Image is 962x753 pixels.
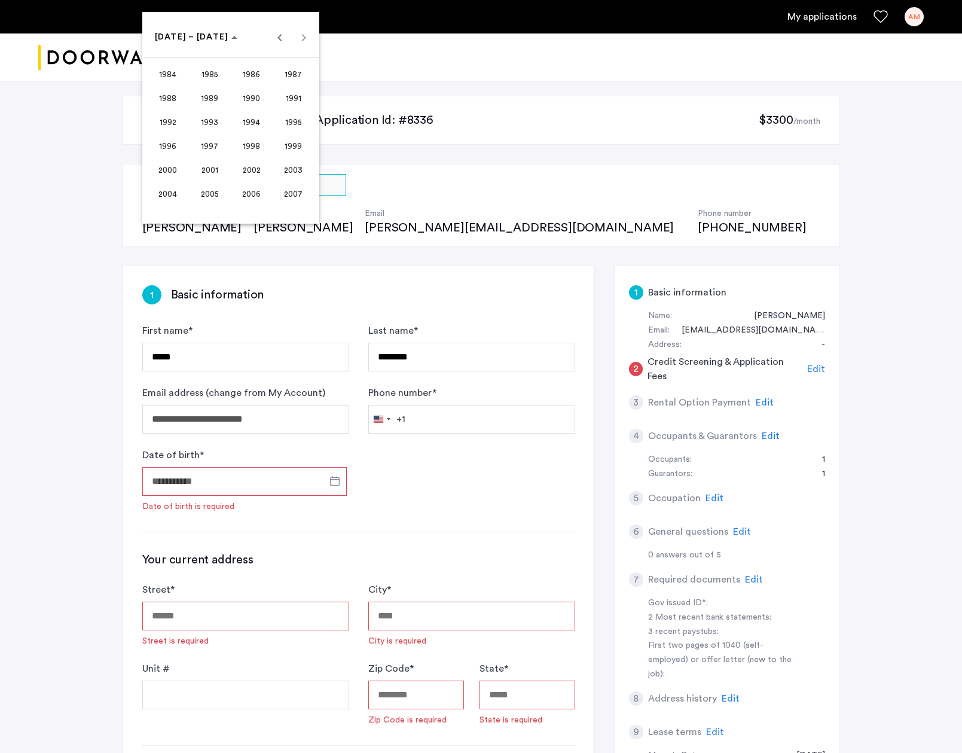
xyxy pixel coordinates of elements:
[274,87,312,109] span: 1991
[191,111,228,133] span: 1993
[231,86,273,110] button: 1990
[149,135,187,157] span: 1996
[191,63,228,85] span: 1985
[189,110,231,134] button: 1993
[274,159,312,181] span: 2003
[268,25,292,49] button: Previous 24 years
[147,158,189,182] button: 2000
[191,135,228,157] span: 1997
[191,183,228,205] span: 2005
[149,159,187,181] span: 2000
[147,62,189,86] button: 1984
[231,134,273,158] button: 1998
[189,134,231,158] button: 1997
[233,63,270,85] span: 1986
[274,63,312,85] span: 1987
[147,182,189,206] button: 2004
[233,183,270,205] span: 2006
[231,182,273,206] button: 2006
[189,86,231,110] button: 1989
[155,33,229,41] span: [DATE] – [DATE]
[231,158,273,182] button: 2002
[231,110,273,134] button: 1994
[149,87,187,109] span: 1988
[273,110,314,134] button: 1995
[273,158,314,182] button: 2003
[273,62,314,86] button: 1987
[191,87,228,109] span: 1989
[189,158,231,182] button: 2001
[149,63,187,85] span: 1984
[147,110,189,134] button: 1992
[274,111,312,133] span: 1995
[273,86,314,110] button: 1991
[149,183,187,205] span: 2004
[233,135,270,157] span: 1998
[233,87,270,109] span: 1990
[189,182,231,206] button: 2005
[273,182,314,206] button: 2007
[231,62,273,86] button: 1986
[147,134,189,158] button: 1996
[191,159,228,181] span: 2001
[150,26,243,48] button: Choose date
[233,111,270,133] span: 1994
[274,183,312,205] span: 2007
[273,134,314,158] button: 1999
[233,159,270,181] span: 2002
[149,111,187,133] span: 1992
[147,86,189,110] button: 1988
[189,62,231,86] button: 1985
[274,135,312,157] span: 1999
